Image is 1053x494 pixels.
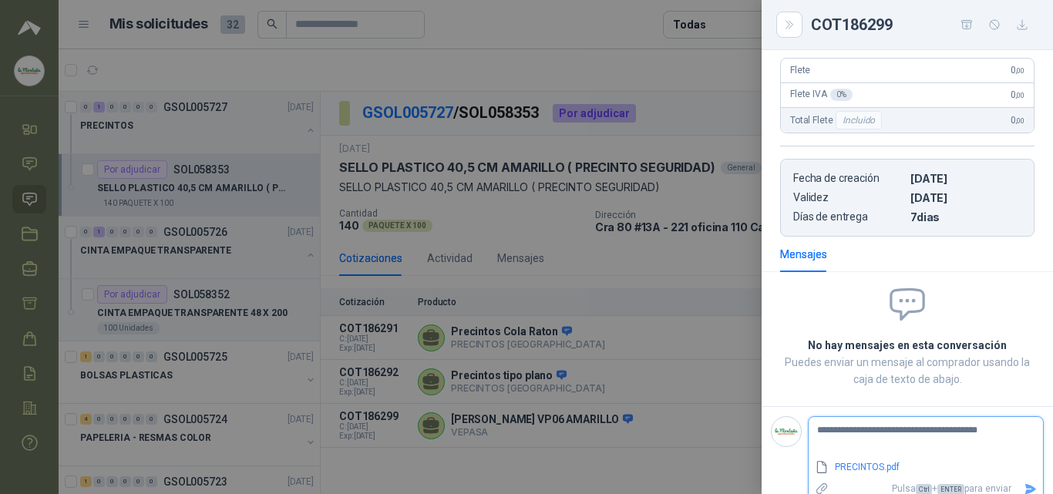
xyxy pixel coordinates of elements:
span: ,00 [1015,91,1024,99]
p: 7 dias [910,210,1021,223]
p: Puedes enviar un mensaje al comprador usando la caja de texto de abajo. [780,354,1034,388]
a: PRECINTOS.pdf [829,460,1019,475]
span: Flete IVA [790,89,853,101]
span: Flete [790,65,810,76]
img: Company Logo [772,417,801,446]
button: Close [780,15,799,34]
span: 0 [1011,89,1024,100]
p: Validez [793,191,904,204]
div: COT186299 [811,12,1034,37]
span: ,00 [1015,116,1024,125]
span: 0 [1011,115,1024,126]
p: Fecha de creación [793,172,904,185]
span: 0 [1011,65,1024,76]
h2: No hay mensajes en esta conversación [780,337,1034,354]
p: Días de entrega [793,210,904,223]
div: 0 % [830,89,853,101]
span: ,00 [1015,66,1024,75]
p: [DATE] [910,191,1021,204]
span: Total Flete [790,111,885,129]
div: Mensajes [780,246,827,263]
p: [DATE] [910,172,1021,185]
div: Incluido [836,111,882,129]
